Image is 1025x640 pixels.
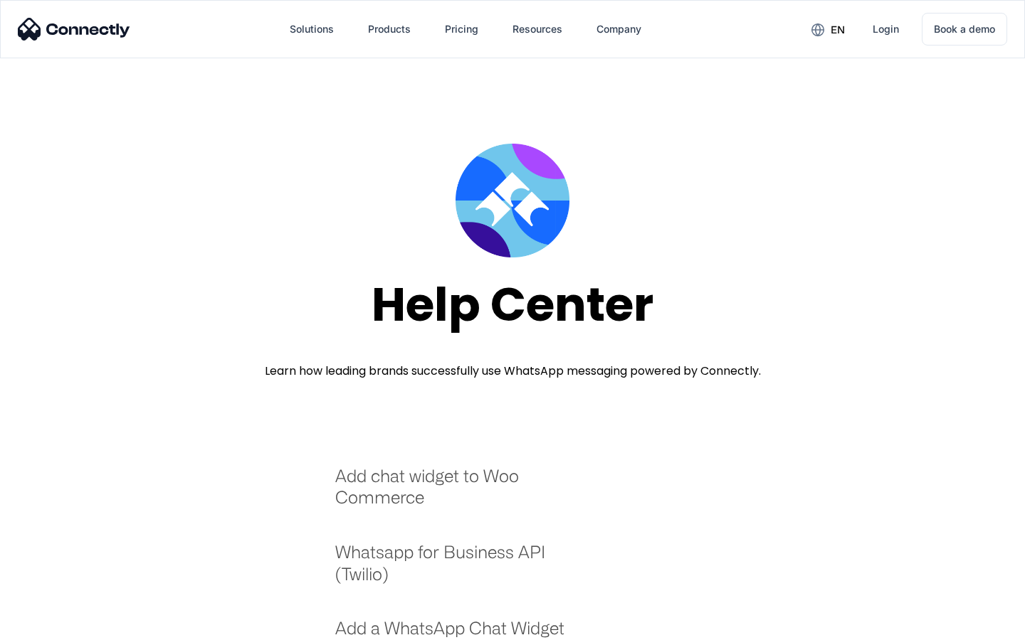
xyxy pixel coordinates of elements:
[18,18,130,41] img: Connectly Logo
[368,19,411,39] div: Products
[335,465,584,523] a: Add chat widget to Woo Commerce
[831,20,845,40] div: en
[14,615,85,635] aside: Language selected: English
[596,19,641,39] div: Company
[290,19,334,39] div: Solutions
[861,12,910,46] a: Login
[873,19,899,39] div: Login
[433,12,490,46] a: Pricing
[372,279,653,331] div: Help Center
[922,13,1007,46] a: Book a demo
[265,363,761,380] div: Learn how leading brands successfully use WhatsApp messaging powered by Connectly.
[512,19,562,39] div: Resources
[445,19,478,39] div: Pricing
[335,541,584,599] a: Whatsapp for Business API (Twilio)
[28,615,85,635] ul: Language list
